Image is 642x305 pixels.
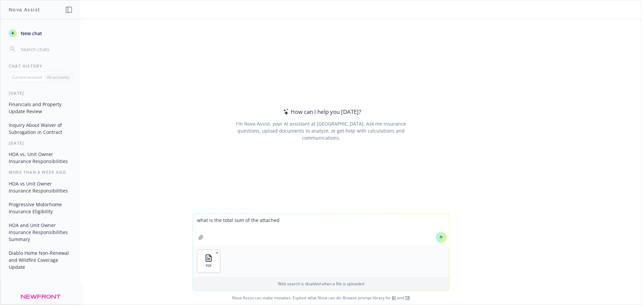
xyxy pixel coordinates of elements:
a: BI [392,295,396,301]
a: TR [405,295,410,301]
div: More than a week ago [1,169,81,175]
button: HOA and Unit Owner Insurance Responsibilities Summary [6,220,75,245]
p: All accounts [47,74,69,80]
span: New chat [19,30,42,37]
div: [DATE] [1,90,81,96]
button: Diablo Home Non-Renewal and Wildfire Coverage Update [6,247,75,273]
button: Inquiry About Waiver of Subrogation in Contract [6,120,75,138]
p: Current account [12,74,42,80]
button: Financials and Property Update Review [6,99,75,117]
button: HOA vs. Unit Owner Insurance Responsibilities [6,149,75,167]
div: Chat History [1,63,81,69]
button: New chat [6,27,75,39]
span: PDF [206,263,212,268]
input: Search chats [19,45,73,54]
p: Web search is disabled when a file is uploaded [197,281,445,287]
span: Nova Assist can make mistakes. Explore what Nova can do: Browse prompt library for and [3,291,639,305]
div: I'm Nova Assist, your AI assistant at [GEOGRAPHIC_DATA]. Ask me insurance questions, upload docum... [227,120,415,141]
div: How can I help you [DATE]? [281,107,361,116]
div: [DATE] [1,140,81,146]
button: Progressive Motorhome Insurance Eligibility [6,199,75,217]
button: PDF [197,250,220,273]
button: HOA vs Unit Owner Insurance Responsibilities [6,178,75,196]
h1: Nova Assist [9,6,40,13]
textarea: what is the total sum of the attached [193,214,449,245]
